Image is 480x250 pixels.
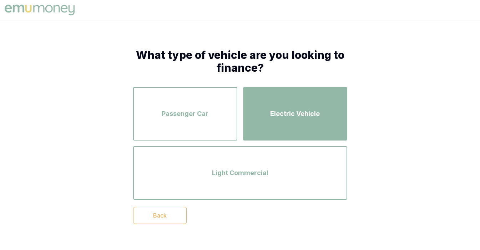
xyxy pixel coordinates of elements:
[162,109,208,119] span: Passenger Car
[3,3,76,17] img: Emu Money
[243,87,347,141] button: Electric Vehicle
[133,207,187,224] button: Back
[133,146,347,200] button: Light Commercial
[133,49,347,74] h1: What type of vehicle are you looking to finance?
[270,109,320,119] span: Electric Vehicle
[133,87,237,141] button: Passenger Car
[212,168,268,178] span: Light Commercial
